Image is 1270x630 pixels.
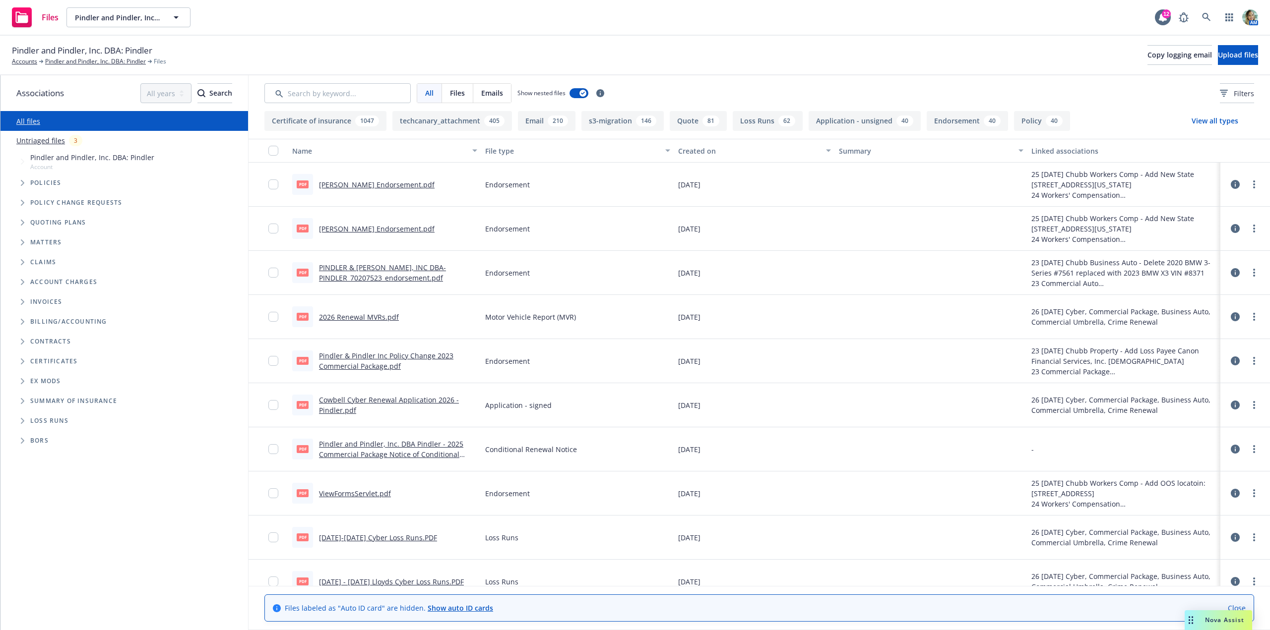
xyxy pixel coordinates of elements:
[984,115,1001,126] div: 40
[319,533,437,542] a: [DATE]-[DATE] Cyber Loss Runs.PDF
[288,139,481,163] button: Name
[292,146,466,156] div: Name
[1031,571,1216,592] div: 26 [DATE] Cyber, Commercial Package, Business Auto, Commercial Umbrella, Crime Renewal
[485,268,530,278] span: Endorsement
[678,224,700,234] span: [DATE]
[485,356,530,366] span: Endorsement
[674,139,835,163] button: Created on
[319,312,399,322] a: 2026 Renewal MVRs.pdf
[733,111,803,131] button: Loss Runs
[12,57,37,66] a: Accounts
[548,115,568,126] div: 210
[297,357,309,364] span: pdf
[268,356,278,366] input: Toggle Row Selected
[839,146,1013,156] div: Summary
[678,146,820,156] div: Created on
[485,444,577,455] span: Conditional Renewal Notice
[485,488,530,499] span: Endorsement
[268,488,278,498] input: Toggle Row Selected
[1031,278,1216,288] div: 23 Commercial Auto
[1242,9,1258,25] img: photo
[581,111,664,131] button: s3-migration
[355,115,379,126] div: 1047
[75,12,161,23] span: Pindler and Pindler, Inc. DBA: Pindler
[1174,7,1194,27] a: Report a Bug
[30,239,62,245] span: Matters
[268,312,278,322] input: Toggle Row Selected
[0,312,248,451] div: Folder Tree Example
[1031,499,1216,509] div: 24 Workers' Compensation
[1248,223,1260,234] a: more
[425,88,434,98] span: All
[1205,616,1244,624] span: Nova Assist
[1031,257,1216,278] div: 23 [DATE] Chubb Business Auto - Delete 2020 BMW 3-Series #7561 replaced with 2023 BMW X3 VIN #8371
[30,259,56,265] span: Claims
[1147,45,1212,65] button: Copy logging email
[678,312,700,322] span: [DATE]
[1228,603,1246,613] a: Close
[485,312,576,322] span: Motor Vehicle Report (MVR)
[30,418,68,424] span: Loss Runs
[1185,610,1197,630] div: Drag to move
[30,398,117,404] span: Summary of insurance
[1218,45,1258,65] button: Upload files
[264,83,411,103] input: Search by keyword...
[678,532,700,543] span: [DATE]
[268,179,278,189] input: Toggle Row Selected
[481,139,674,163] button: File type
[45,57,146,66] a: Pindler and Pindler, Inc. DBA: Pindler
[1234,88,1254,99] span: Filters
[484,115,505,126] div: 405
[1218,50,1258,59] span: Upload files
[319,263,446,283] a: PINDLER & [PERSON_NAME], INC DBA- PINDLER_70207523_endorsement.pdf
[1248,443,1260,455] a: more
[1248,355,1260,367] a: more
[518,111,575,131] button: Email
[12,44,152,57] span: Pindler and Pindler, Inc. DBA: Pindler
[927,111,1008,131] button: Endorsement
[485,224,530,234] span: Endorsement
[1248,178,1260,190] a: more
[197,83,232,103] button: SearchSearch
[1031,190,1216,200] div: 24 Workers' Compensation
[1220,83,1254,103] button: Filters
[69,135,82,146] div: 3
[1031,306,1216,327] div: 26 [DATE] Cyber, Commercial Package, Business Auto, Commercial Umbrella, Crime Renewal
[16,116,40,126] a: All files
[1176,111,1254,131] button: View all types
[268,532,278,542] input: Toggle Row Selected
[1031,213,1216,234] div: 25 [DATE] Chubb Workers Comp - Add New State [STREET_ADDRESS][US_STATE]
[678,400,700,410] span: [DATE]
[1031,345,1216,366] div: 23 [DATE] Chubb Property - Add Loss Payee Canon Financial Services, Inc. [DEMOGRAPHIC_DATA]
[1031,395,1216,415] div: 26 [DATE] Cyber, Commercial Package, Business Auto, Commercial Umbrella, Crime Renewal
[1014,111,1070,131] button: Policy
[809,111,921,131] button: Application - unsigned
[268,268,278,278] input: Toggle Row Selected
[1219,7,1239,27] a: Switch app
[30,163,154,171] span: Account
[778,115,795,126] div: 62
[8,3,63,31] a: Files
[678,356,700,366] span: [DATE]
[1248,575,1260,587] a: more
[30,152,154,163] span: Pindler and Pindler, Inc. DBA: Pindler
[319,395,459,415] a: Cowbell Cyber Renewal Application 2026 - Pindler.pdf
[30,438,49,444] span: BORs
[30,200,122,206] span: Policy change requests
[1220,88,1254,99] span: Filters
[297,180,309,188] span: pdf
[297,489,309,497] span: pdf
[670,111,727,131] button: Quote
[517,89,566,97] span: Show nested files
[30,299,63,305] span: Invoices
[1027,139,1220,163] button: Linked associations
[1031,527,1216,548] div: 26 [DATE] Cyber, Commercial Package, Business Auto, Commercial Umbrella, Crime Renewal
[30,378,61,384] span: Ex Mods
[268,576,278,586] input: Toggle Row Selected
[319,224,435,233] a: [PERSON_NAME] Endorsement.pdf
[485,179,530,190] span: Endorsement
[1248,531,1260,543] a: more
[1031,444,1034,455] div: -
[319,351,453,371] a: Pindler & Pindler Inc Policy Change 2023 Commercial Package.pdf
[268,146,278,156] input: Select all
